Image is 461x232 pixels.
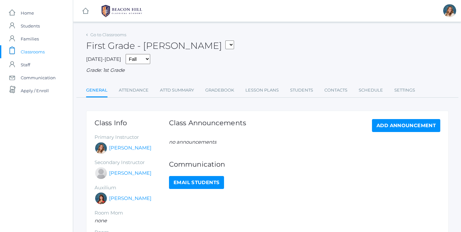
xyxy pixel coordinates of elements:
[169,119,246,130] h1: Class Announcements
[169,176,224,189] a: Email Students
[394,84,415,97] a: Settings
[21,45,45,58] span: Classrooms
[95,217,107,224] em: none
[119,84,149,97] a: Attendance
[109,170,152,177] a: [PERSON_NAME]
[95,135,169,140] h5: Primary Instructor
[160,84,194,97] a: Attd Summary
[443,4,456,17] div: Liv Barber
[21,19,40,32] span: Students
[90,32,126,37] a: Go to Classrooms
[21,58,30,71] span: Staff
[109,144,152,152] a: [PERSON_NAME]
[95,167,107,180] div: Jaimie Watson
[95,142,107,155] div: Liv Barber
[109,195,152,202] a: [PERSON_NAME]
[359,84,383,97] a: Schedule
[86,41,234,51] h2: First Grade - [PERSON_NAME]
[205,84,234,97] a: Gradebook
[21,32,39,45] span: Families
[95,119,169,127] h1: Class Info
[97,3,146,19] img: 1_BHCALogos-05.png
[21,71,56,84] span: Communication
[169,160,440,168] h1: Communication
[21,6,34,19] span: Home
[86,67,449,74] div: Grade: 1st Grade
[245,84,279,97] a: Lesson Plans
[86,56,121,62] span: [DATE]-[DATE]
[372,119,440,132] a: Add Announcement
[324,84,347,97] a: Contacts
[21,84,49,97] span: Apply / Enroll
[95,192,107,205] div: Heather Wallock
[86,84,107,98] a: General
[290,84,313,97] a: Students
[95,185,169,191] h5: Auxilium
[95,210,169,216] h5: Room Mom
[169,139,216,145] em: no announcements
[95,160,169,165] h5: Secondary Instructor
